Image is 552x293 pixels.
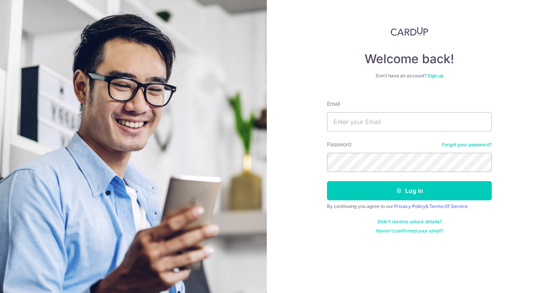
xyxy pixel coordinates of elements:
[378,219,442,225] a: Didn't receive unlock details?
[376,228,443,234] a: Haven't confirmed your email?
[327,181,492,200] button: Log in
[327,141,352,148] label: Password
[394,203,426,209] a: Privacy Policy
[327,51,492,67] h4: Welcome back!
[429,203,468,209] a: Terms Of Service
[327,100,340,108] label: Email
[442,142,492,148] a: Forgot your password?
[327,73,492,79] div: Don’t have an account?
[391,27,428,36] img: CardUp Logo
[327,203,492,210] div: By continuing you agree to our &
[327,112,492,131] input: Enter your Email
[427,73,444,79] a: Sign up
